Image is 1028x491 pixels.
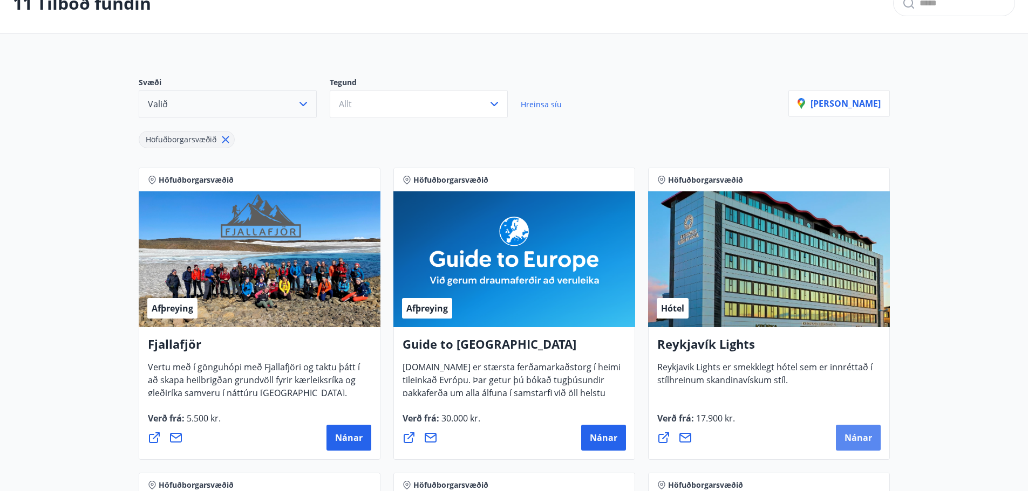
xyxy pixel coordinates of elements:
h4: Fjallafjör [148,336,371,361]
p: Svæði [139,77,330,90]
p: Tegund [330,77,521,90]
span: Verð frá : [403,412,480,433]
span: 17.900 kr. [694,412,735,424]
span: Höfuðborgarsvæðið [159,480,234,490]
button: Nánar [326,425,371,451]
span: Nánar [845,432,872,444]
span: Nánar [590,432,617,444]
span: Höfuðborgarsvæðið [159,175,234,185]
span: Höfuðborgarsvæðið [668,480,743,490]
span: Vertu með í gönguhópi með Fjallafjöri og taktu þátt í að skapa heilbrigðan grundvöll fyrir kærlei... [148,361,360,407]
span: [DOMAIN_NAME] er stærsta ferðamarkaðstorg í heimi tileinkað Evrópu. Þar getur þú bókað tugþúsundi... [403,361,621,433]
span: Verð frá : [657,412,735,433]
span: Hótel [661,302,684,314]
span: Höfuðborgarsvæðið [146,134,216,144]
button: [PERSON_NAME] [788,90,890,117]
p: [PERSON_NAME] [798,98,881,109]
span: Höfuðborgarsvæðið [413,175,488,185]
span: Höfuðborgarsvæðið [668,175,743,185]
button: Nánar [836,425,881,451]
h4: Guide to [GEOGRAPHIC_DATA] [403,336,626,361]
span: 5.500 kr. [185,412,221,424]
h4: Reykjavík Lights [657,336,881,361]
span: Nánar [335,432,363,444]
span: Valið [148,98,168,110]
span: Hreinsa síu [521,99,562,109]
button: Nánar [581,425,626,451]
button: Allt [330,90,508,118]
span: 30.000 kr. [439,412,480,424]
div: Höfuðborgarsvæðið [139,131,235,148]
span: Afþreying [406,302,448,314]
span: Höfuðborgarsvæðið [413,480,488,490]
button: Valið [139,90,317,118]
span: Allt [339,98,352,110]
span: Afþreying [152,302,193,314]
span: Reykjavik Lights er smekklegt hótel sem er innréttað í stílhreinum skandinavískum stíl. [657,361,873,395]
span: Verð frá : [148,412,221,433]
